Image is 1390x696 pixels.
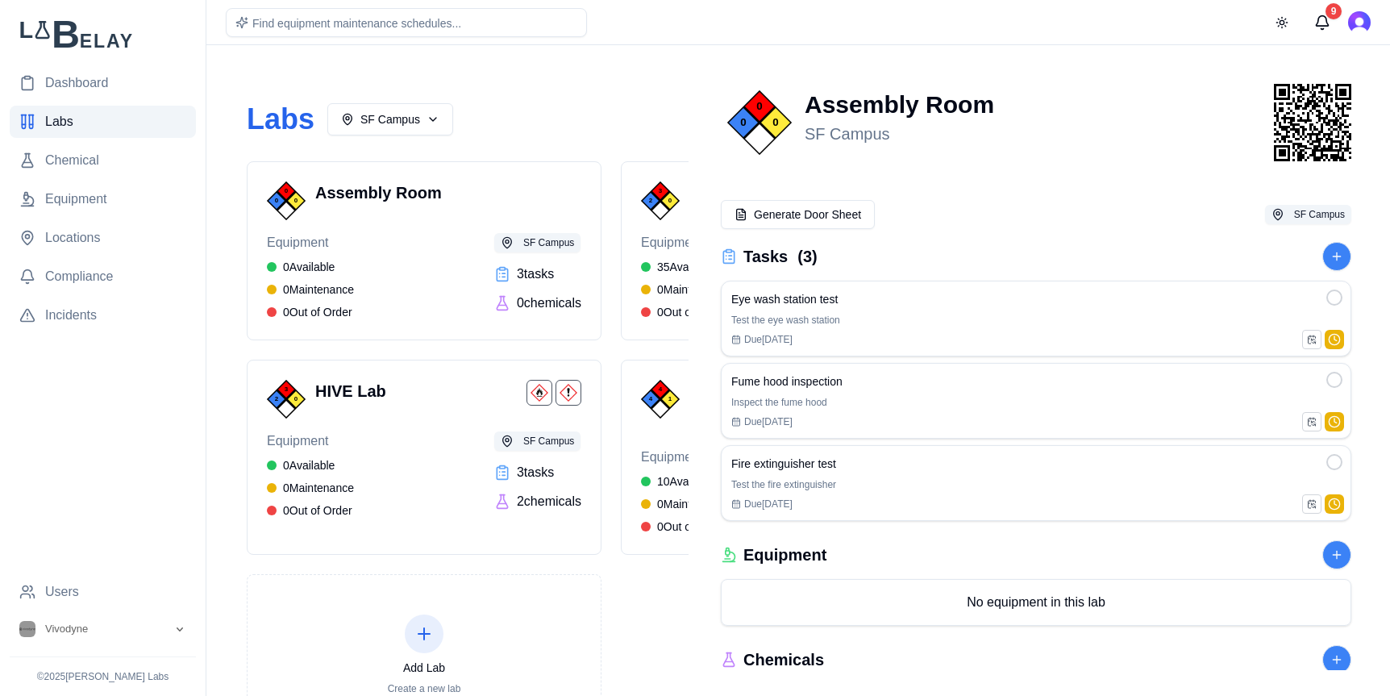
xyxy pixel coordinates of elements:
[45,267,113,286] span: Compliance
[283,281,354,298] span: 0 Maintenance
[657,496,728,512] span: 0 Maintenance
[45,112,73,131] span: Labs
[657,519,726,535] span: 0 Out of Order
[743,245,788,268] h3: Tasks
[743,648,824,671] h3: Chemicals
[283,259,335,275] span: 0 Available
[744,415,793,428] span: Due [DATE]
[267,233,354,252] span: Equipment
[283,502,352,519] span: 0 Out of Order
[285,385,288,394] span: 3
[740,115,746,131] span: 0
[1348,11,1371,34] button: Open user button
[772,115,778,131] span: 0
[731,396,1341,409] p: Inspect the fume hood
[797,245,817,268] span: ( 3 )
[252,17,461,30] span: Find equipment maintenance schedules...
[641,448,728,467] span: Equipment
[247,103,314,135] h1: Labs
[954,580,1118,625] div: No equipment in this lab
[731,373,843,390] h4: Fume hood inspection
[494,233,581,252] button: SF Campus
[657,304,726,320] span: 0 Out of Order
[659,186,662,196] span: 3
[657,259,715,275] span: 35 Available
[556,380,581,406] img: Harmful
[327,103,453,135] button: SF Campus
[731,478,1341,491] p: Test the fire extinguisher
[668,196,672,206] span: 0
[1322,540,1351,569] button: Add New Equipment to this Lab
[45,306,97,325] span: Incidents
[517,492,581,511] span: 2 chemical s
[388,660,461,676] div: Add Lab
[285,186,288,196] span: 0
[10,670,196,683] p: © 2025 [PERSON_NAME] Labs
[526,380,552,406] img: Flammable
[1325,3,1342,19] div: 9
[315,380,520,402] h3: HIVE Lab
[45,582,79,602] span: Users
[283,480,354,496] span: 0 Maintenance
[731,456,836,472] h4: Fire extinguisher test
[721,200,875,229] button: Generate Door Sheet
[743,544,826,566] h3: Equipment
[1265,205,1351,224] button: SF Campus
[756,98,762,115] span: 0
[315,181,575,204] h3: Assembly Room
[1322,242,1351,271] button: Add New Task to this Lab
[45,190,107,209] span: Equipment
[283,304,352,320] span: 0 Out of Order
[657,473,715,490] span: 10 Available
[45,622,88,636] span: Vivodyne
[267,431,354,451] span: Equipment
[45,73,108,93] span: Dashboard
[283,457,335,473] span: 0 Available
[805,123,1255,145] div: SF Campus
[657,281,728,298] span: 0 Maintenance
[275,394,278,404] span: 2
[721,84,1261,161] div: Edit Lab Details
[294,394,298,404] span: 0
[744,498,793,511] span: Due [DATE]
[744,333,793,346] span: Due [DATE]
[1267,8,1296,37] button: Toggle theme
[517,265,554,284] span: 3 task s
[659,385,662,394] span: 4
[731,314,1341,327] p: Test the eye wash station
[1306,6,1338,39] button: Messages (9 unread)
[649,394,652,404] span: 4
[10,19,196,48] img: Lab Belay Logo
[649,196,652,206] span: 2
[45,228,101,248] span: Locations
[1322,645,1351,674] button: Add New Chemical to this Lab
[668,394,672,404] span: 1
[275,196,278,206] span: 0
[805,90,1255,119] div: Assembly Room
[517,294,581,313] span: 0 chemical s
[388,682,461,695] div: Create a new lab
[731,291,838,307] h4: Eye wash station test
[1348,11,1371,34] img: Ross Martin-Wells
[45,151,99,170] span: Chemical
[10,615,196,644] button: Open organization switcher
[517,463,554,482] span: 3 task s
[641,233,728,252] span: Equipment
[19,621,35,637] img: Vivodyne
[494,431,581,451] button: SF Campus
[294,196,298,206] span: 0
